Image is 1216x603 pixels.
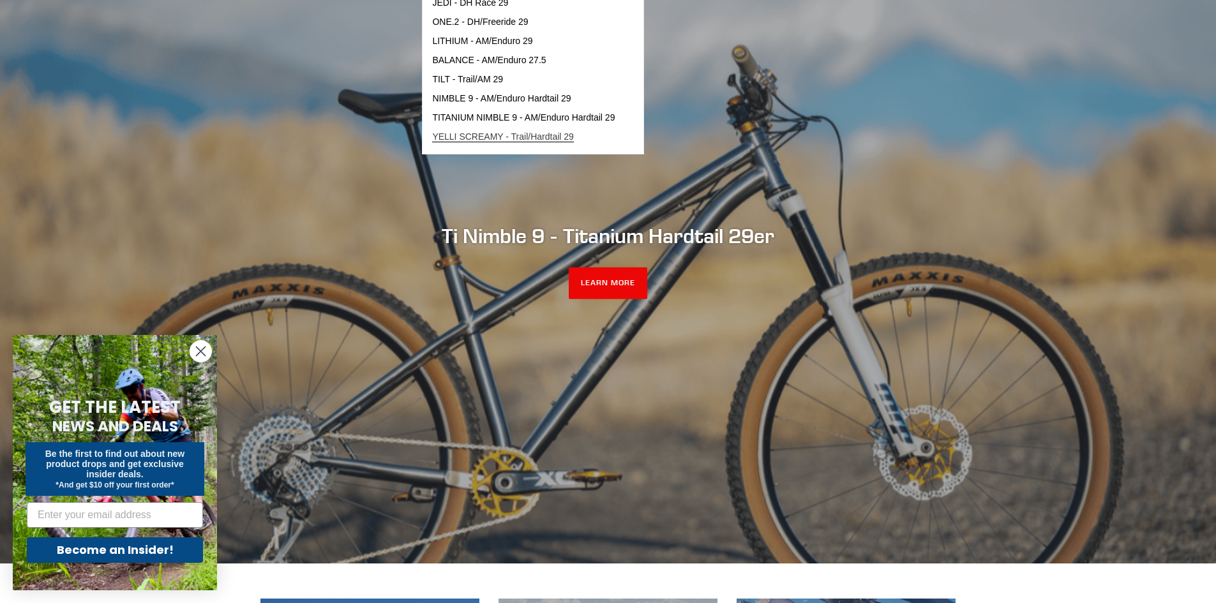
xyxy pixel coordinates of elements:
[260,224,956,248] h2: Ti Nimble 9 - Titanium Hardtail 29er
[423,108,624,128] a: TITANIUM NIMBLE 9 - AM/Enduro Hardtail 29
[423,89,624,108] a: NIMBLE 9 - AM/Enduro Hardtail 29
[423,32,624,51] a: LITHIUM - AM/Enduro 29
[423,51,624,70] a: BALANCE - AM/Enduro 27.5
[27,502,203,528] input: Enter your email address
[432,74,503,85] span: TILT - Trail/AM 29
[52,416,178,436] span: NEWS AND DEALS
[49,396,181,419] span: GET THE LATEST
[432,55,546,66] span: BALANCE - AM/Enduro 27.5
[432,112,615,123] span: TITANIUM NIMBLE 9 - AM/Enduro Hardtail 29
[56,480,174,489] span: *And get $10 off your first order*
[423,13,624,32] a: ONE.2 - DH/Freeride 29
[423,70,624,89] a: TILT - Trail/AM 29
[432,36,532,47] span: LITHIUM - AM/Enduro 29
[432,17,528,27] span: ONE.2 - DH/Freeride 29
[190,340,212,362] button: Close dialog
[45,449,185,479] span: Be the first to find out about new product drops and get exclusive insider deals.
[569,267,647,299] a: LEARN MORE
[27,537,203,563] button: Become an Insider!
[432,131,574,142] span: YELLI SCREAMY - Trail/Hardtail 29
[423,128,624,147] a: YELLI SCREAMY - Trail/Hardtail 29
[432,93,571,104] span: NIMBLE 9 - AM/Enduro Hardtail 29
